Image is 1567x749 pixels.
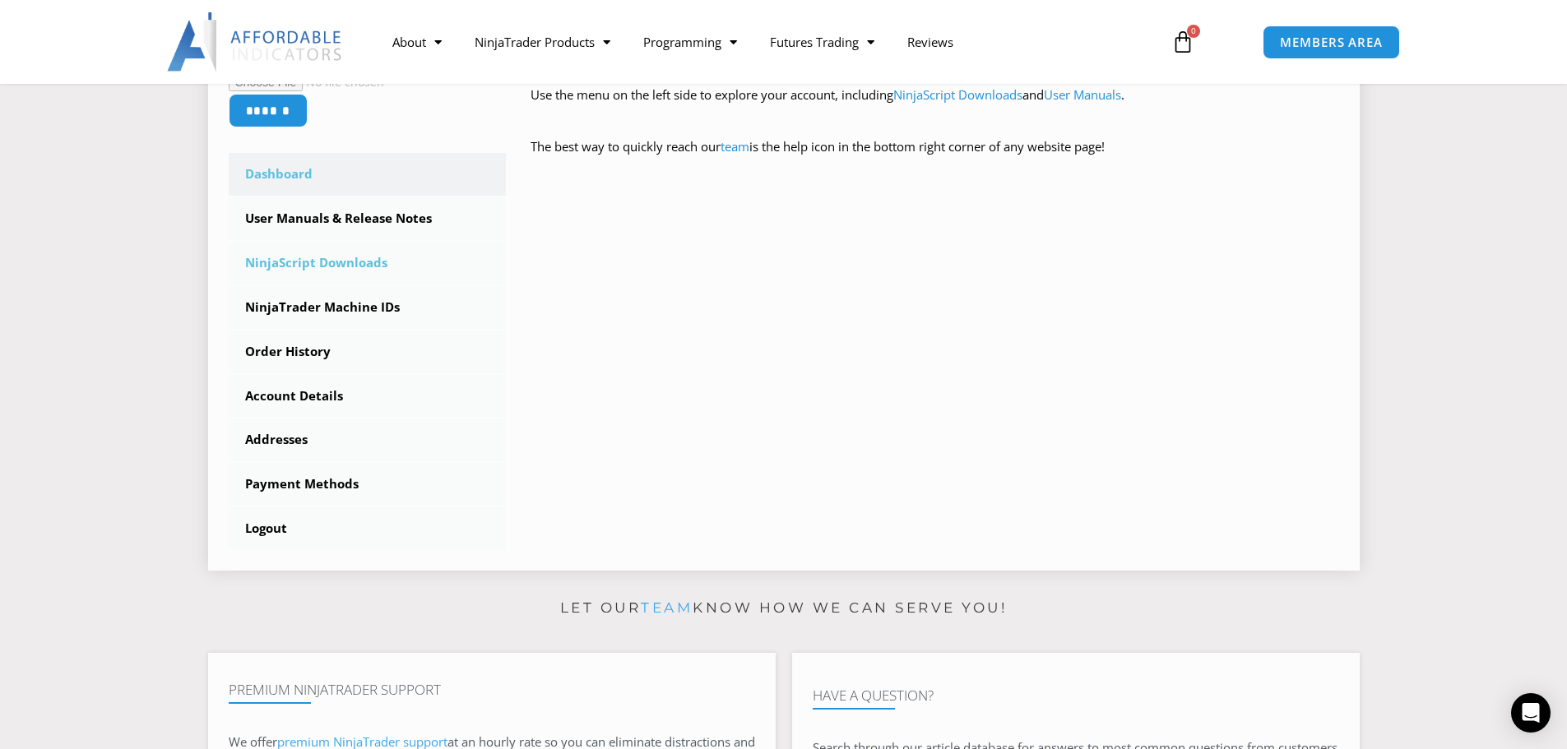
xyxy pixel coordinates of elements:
a: 0 [1147,18,1219,66]
nav: Account pages [229,153,507,550]
span: MEMBERS AREA [1280,36,1383,49]
a: Account Details [229,375,507,418]
a: User Manuals & Release Notes [229,197,507,240]
p: The best way to quickly reach our is the help icon in the bottom right corner of any website page! [531,136,1339,182]
a: User Manuals [1044,86,1121,103]
a: MEMBERS AREA [1263,25,1400,59]
a: NinjaScript Downloads [229,242,507,284]
a: Programming [627,23,753,61]
a: Logout [229,507,507,550]
a: NinjaTrader Machine IDs [229,286,507,329]
div: Open Intercom Messenger [1511,693,1551,733]
a: About [376,23,458,61]
span: 0 [1187,25,1200,38]
a: NinjaTrader Products [458,23,627,61]
nav: Menu [376,23,1152,61]
a: Futures Trading [753,23,891,61]
p: Let our know how we can serve you! [208,595,1360,622]
a: team [721,138,749,155]
img: LogoAI | Affordable Indicators – NinjaTrader [167,12,344,72]
h4: Have A Question? [813,687,1339,704]
a: Addresses [229,418,507,461]
p: Use the menu on the left side to explore your account, including and . [531,84,1339,130]
a: Payment Methods [229,463,507,506]
a: Dashboard [229,153,507,196]
a: NinjaScript Downloads [893,86,1022,103]
a: team [641,599,693,616]
h4: Premium NinjaTrader Support [229,682,755,698]
a: Reviews [891,23,970,61]
a: Order History [229,331,507,373]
